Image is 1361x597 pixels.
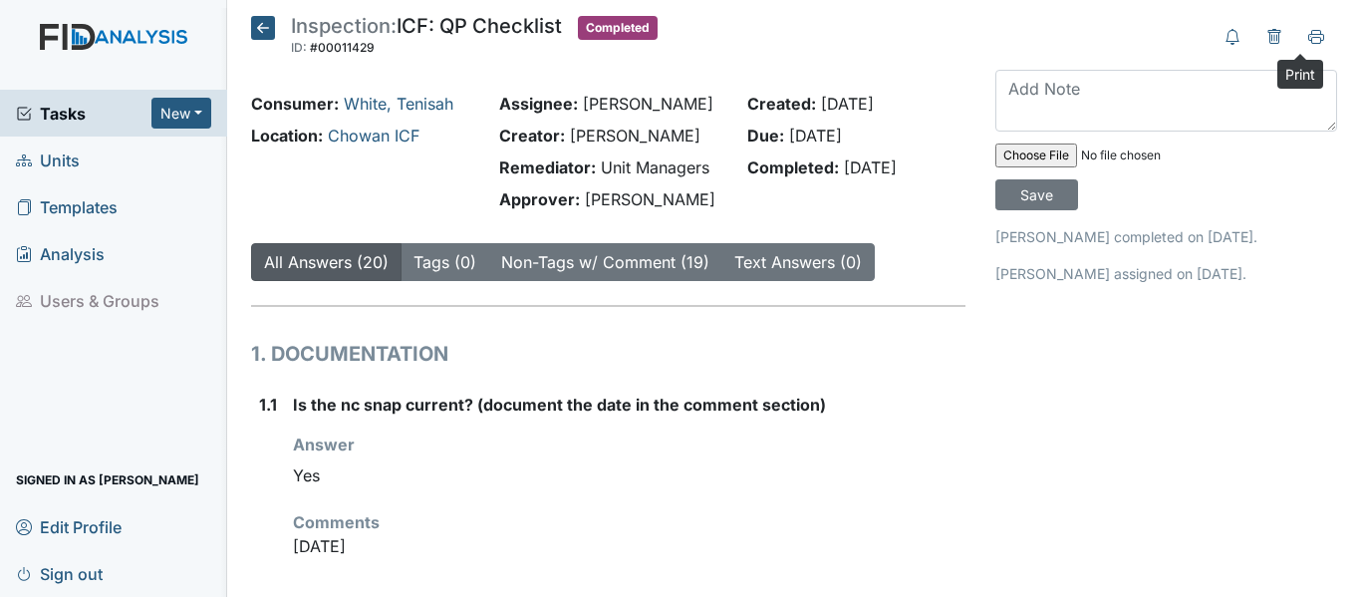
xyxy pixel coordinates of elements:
[293,456,965,494] div: Yes
[251,94,339,114] strong: Consumer:
[251,243,402,281] button: All Answers (20)
[499,189,580,209] strong: Approver:
[501,252,709,272] a: Non-Tags w/ Comment (19)
[251,126,323,146] strong: Location:
[251,339,965,369] h1: 1. DOCUMENTATION
[583,94,713,114] span: [PERSON_NAME]
[401,243,489,281] button: Tags (0)
[291,16,562,60] div: ICF: QP Checklist
[499,157,596,177] strong: Remediator:
[995,179,1078,210] input: Save
[499,126,565,146] strong: Creator:
[293,435,355,454] strong: Answer
[1277,60,1323,89] div: Print
[995,263,1337,284] p: [PERSON_NAME] assigned on [DATE].
[578,16,658,40] span: Completed
[264,252,389,272] a: All Answers (20)
[747,157,839,177] strong: Completed:
[328,126,419,146] a: Chowan ICF
[16,238,105,269] span: Analysis
[344,94,453,114] a: White, Tenisah
[570,126,700,146] span: [PERSON_NAME]
[789,126,842,146] span: [DATE]
[293,393,826,417] label: Is the nc snap current? (document the date in the comment section)
[259,393,277,417] label: 1.1
[16,145,80,175] span: Units
[293,534,965,558] p: [DATE]
[16,191,118,222] span: Templates
[16,464,199,495] span: Signed in as [PERSON_NAME]
[291,14,397,38] span: Inspection:
[16,511,122,542] span: Edit Profile
[293,510,380,534] label: Comments
[291,40,307,55] span: ID:
[995,226,1337,247] p: [PERSON_NAME] completed on [DATE].
[499,94,578,114] strong: Assignee:
[413,252,476,272] a: Tags (0)
[821,94,874,114] span: [DATE]
[844,157,897,177] span: [DATE]
[747,126,784,146] strong: Due:
[734,252,862,272] a: Text Answers (0)
[488,243,722,281] button: Non-Tags w/ Comment (19)
[721,243,875,281] button: Text Answers (0)
[16,558,103,589] span: Sign out
[601,157,709,177] span: Unit Managers
[747,94,816,114] strong: Created:
[585,189,715,209] span: [PERSON_NAME]
[151,98,211,129] button: New
[310,40,375,55] span: #00011429
[16,102,151,126] a: Tasks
